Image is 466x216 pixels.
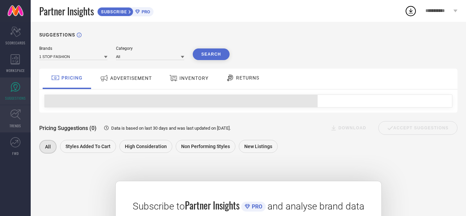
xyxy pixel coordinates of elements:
[244,144,272,149] span: New Listings
[110,75,152,81] span: ADVERTISEMENT
[405,5,417,17] div: Open download list
[125,144,167,149] span: High Consideration
[39,4,94,18] span: Partner Insights
[140,9,150,14] span: PRO
[12,151,19,156] span: FWD
[39,32,75,38] h1: SUGGESTIONS
[45,144,51,149] span: All
[97,5,154,16] a: SUBSCRIBEPRO
[116,46,184,51] div: Category
[6,68,25,73] span: WORKSPACE
[378,121,457,135] div: Accept Suggestions
[185,198,239,212] span: Partner Insights
[39,125,97,131] span: Pricing Suggestions (0)
[250,203,262,210] span: PRO
[10,123,21,128] span: TRENDS
[98,9,129,14] span: SUBSCRIBE
[65,144,111,149] span: Styles Added To Cart
[5,40,26,45] span: SCORECARDS
[111,126,231,131] span: Data is based on last 30 days and was last updated on [DATE] .
[236,75,259,81] span: RETURNS
[133,201,185,212] span: Subscribe to
[179,75,208,81] span: INVENTORY
[61,75,83,81] span: PRICING
[193,48,230,60] button: Search
[181,144,230,149] span: Non Performing Styles
[267,201,364,212] span: and analyse brand data
[39,46,107,51] div: Brands
[5,96,26,101] span: SUGGESTIONS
